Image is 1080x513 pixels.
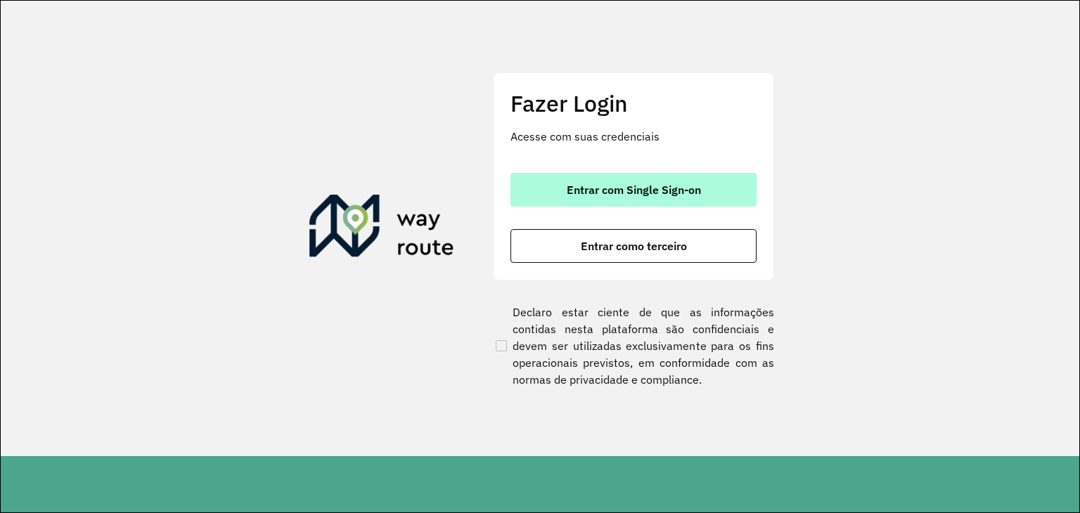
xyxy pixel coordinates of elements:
img: Roteirizador AmbevTech [309,195,454,262]
span: Entrar como terceiro [581,240,687,252]
span: Entrar com Single Sign-on [567,184,701,195]
button: button [510,229,757,263]
label: Declaro estar ciente de que as informações contidas nesta plataforma são confidenciais e devem se... [493,304,774,388]
p: Acesse com suas credenciais [510,128,757,145]
button: button [510,173,757,207]
h2: Fazer Login [510,90,757,117]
